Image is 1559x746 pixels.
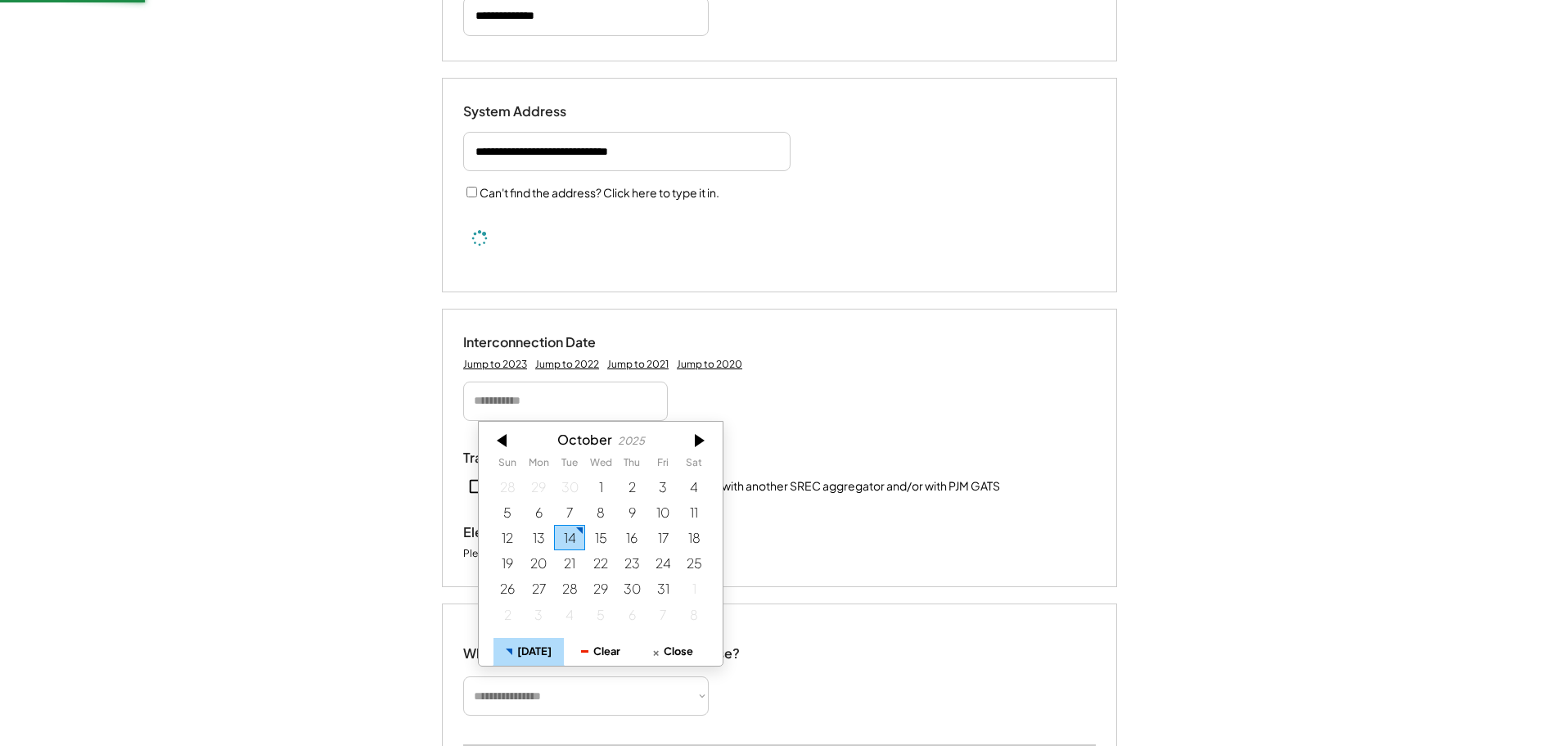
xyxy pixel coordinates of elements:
div: 10/19/2025 [492,550,523,576]
th: Thursday [616,457,647,473]
div: October [557,432,612,447]
div: 11/05/2025 [585,601,616,626]
div: 10/24/2025 [647,550,678,576]
div: 10/26/2025 [492,576,523,601]
div: 10/04/2025 [678,474,710,500]
div: 11/02/2025 [492,601,523,626]
div: 11/03/2025 [523,601,554,626]
div: Please first enter the system's address above. [463,547,673,562]
th: Friday [647,457,678,473]
div: 10/20/2025 [523,550,554,576]
div: Jump to 2022 [535,358,599,371]
th: Wednesday [585,457,616,473]
button: Close [637,637,709,666]
div: 9/28/2025 [492,474,523,500]
div: Interconnection Date [463,334,627,351]
button: Clear [565,637,637,666]
div: 10/10/2025 [647,500,678,525]
div: 10/08/2025 [585,500,616,525]
div: 10/15/2025 [585,525,616,550]
div: Jump to 2021 [607,358,669,371]
label: Can't find the address? Click here to type it in. [480,185,719,200]
th: Saturday [678,457,710,473]
th: Monday [523,457,554,473]
div: 10/18/2025 [678,525,710,550]
div: 10/31/2025 [647,576,678,601]
div: 9/30/2025 [554,474,585,500]
div: Electric Utility [463,524,627,541]
div: 10/27/2025 [523,576,554,601]
div: 2025 [618,435,645,447]
th: Tuesday [554,457,585,473]
button: [DATE] [493,637,565,666]
div: 10/30/2025 [616,576,647,601]
div: System Address [463,103,627,120]
div: 10/13/2025 [523,525,554,550]
div: Jump to 2020 [677,358,742,371]
div: 10/28/2025 [554,576,585,601]
div: 10/22/2025 [585,550,616,576]
div: This system has been previously registered with another SREC aggregator and/or with PJM GATS [491,478,1000,495]
div: Transfer or Previously Registered? [463,450,676,467]
div: What make of inverter does this system use? [463,629,740,666]
div: 10/16/2025 [616,525,647,550]
div: 10/01/2025 [585,474,616,500]
div: 11/01/2025 [678,576,710,601]
div: 10/14/2025 [554,525,585,550]
div: 10/11/2025 [678,500,710,525]
div: 10/29/2025 [585,576,616,601]
div: 10/02/2025 [616,474,647,500]
div: 10/03/2025 [647,474,678,500]
div: 9/29/2025 [523,474,554,500]
div: 11/04/2025 [554,601,585,626]
div: 10/23/2025 [616,550,647,576]
div: 10/12/2025 [492,525,523,550]
div: 10/25/2025 [678,550,710,576]
div: 10/06/2025 [523,500,554,525]
th: Sunday [492,457,523,473]
div: 11/08/2025 [678,601,710,626]
div: 10/17/2025 [647,525,678,550]
div: 11/07/2025 [647,601,678,626]
div: 10/21/2025 [554,550,585,576]
div: 10/09/2025 [616,500,647,525]
div: 11/06/2025 [616,601,647,626]
div: 10/07/2025 [554,500,585,525]
div: 10/05/2025 [492,500,523,525]
div: Jump to 2023 [463,358,527,371]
